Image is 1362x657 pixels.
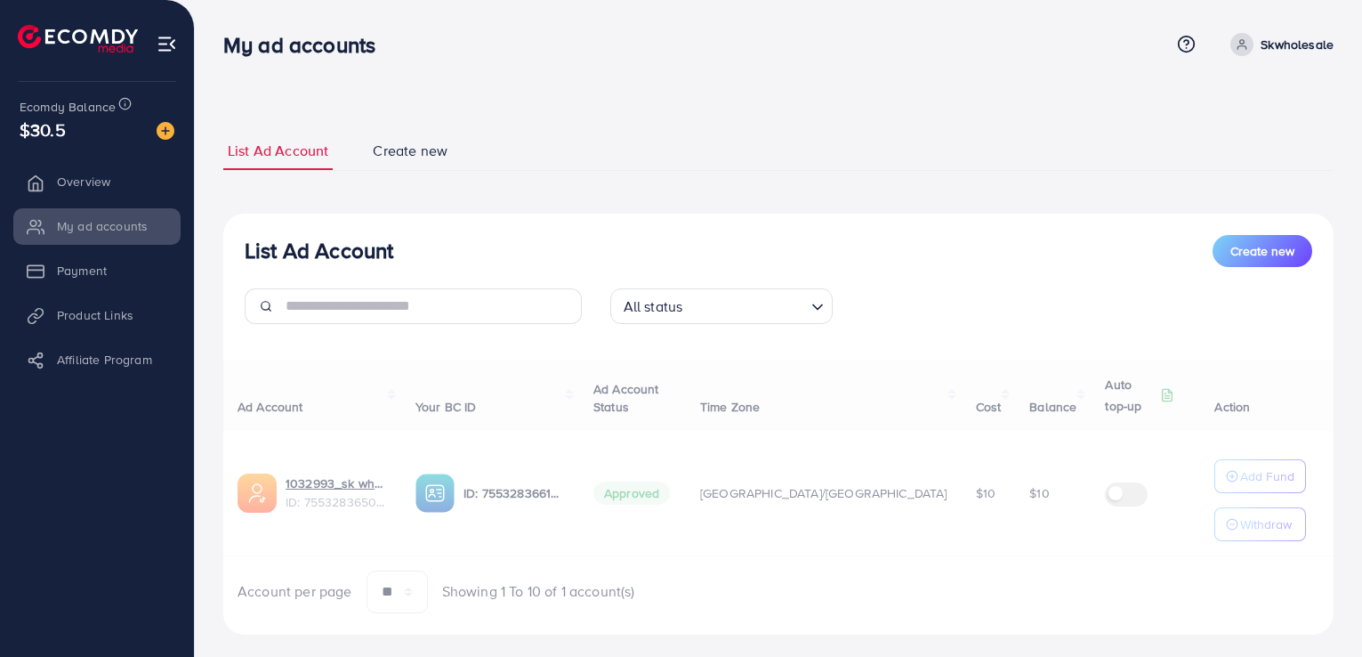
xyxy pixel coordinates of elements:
h3: List Ad Account [245,238,393,264]
div: Search for option [610,288,833,324]
span: Ecomdy Balance [20,98,116,116]
img: menu [157,34,177,54]
a: Skwholesale [1223,33,1334,56]
span: All status [620,294,687,320]
span: Create new [1230,242,1294,260]
span: List Ad Account [228,141,328,161]
span: $30.5 [20,117,66,142]
img: logo [18,25,138,53]
span: Create new [373,141,447,161]
h3: My ad accounts [223,32,390,58]
input: Search for option [688,290,803,320]
p: Skwholesale [1261,34,1334,55]
button: Create new [1213,235,1312,267]
img: image [157,122,174,140]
